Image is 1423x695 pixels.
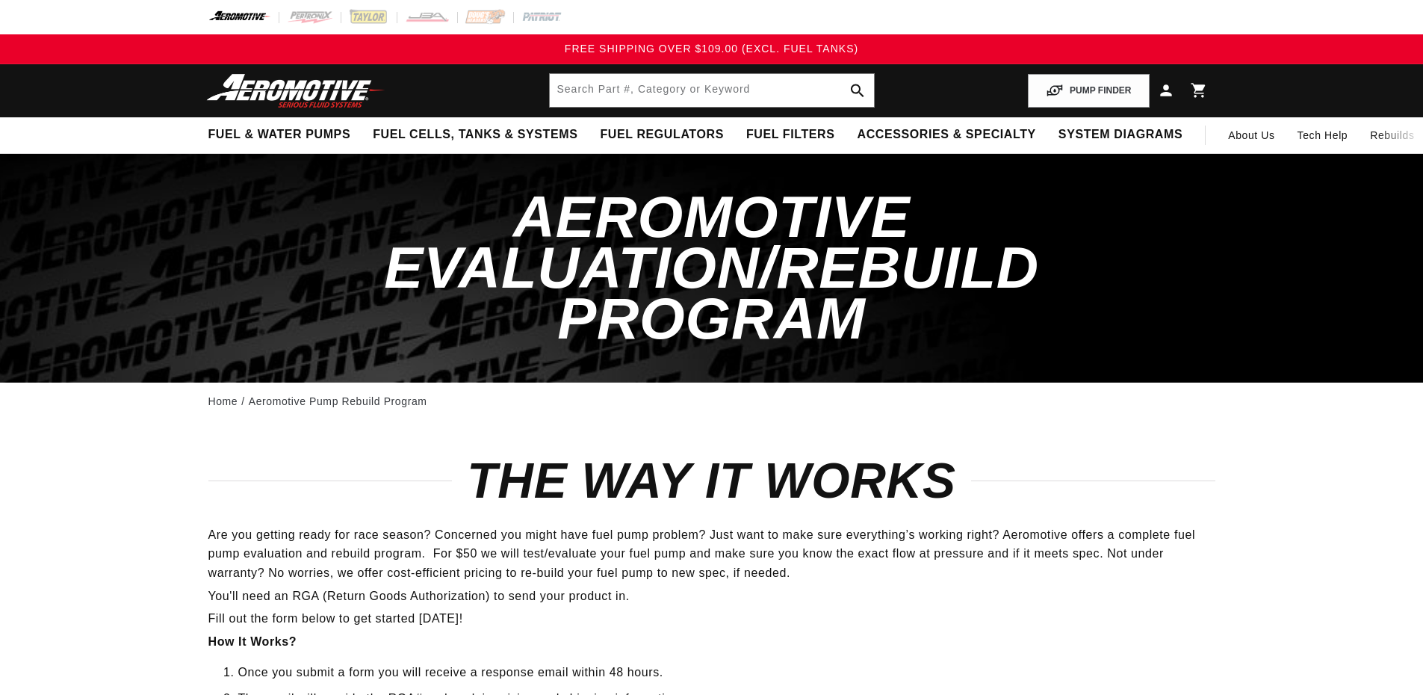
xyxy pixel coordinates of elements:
[1217,117,1286,153] a: About Us
[746,127,835,143] span: Fuel Filters
[1047,117,1194,152] summary: System Diagrams
[362,117,589,152] summary: Fuel Cells, Tanks & Systems
[1028,74,1149,108] button: PUMP FINDER
[1228,129,1274,141] span: About Us
[841,74,874,107] button: search button
[208,127,351,143] span: Fuel & Water Pumps
[208,525,1215,583] p: Are you getting ready for race season? Concerned you might have fuel pump problem? Just want to m...
[846,117,1047,152] summary: Accessories & Specialty
[384,184,1039,352] span: Aeromotive Evaluation/Rebuild Program
[600,127,723,143] span: Fuel Regulators
[208,460,1215,503] h2: THE WAY IT WORKS
[1370,127,1414,143] span: Rebuilds
[589,117,734,152] summary: Fuel Regulators
[208,393,238,410] a: Home
[565,43,858,55] span: FREE SHIPPING OVER $109.00 (EXCL. FUEL TANKS)
[249,393,427,410] a: Aeromotive Pump Rebuild Program
[550,74,874,107] input: Search by Part Number, Category or Keyword
[858,127,1036,143] span: Accessories & Specialty
[208,609,1215,628] p: Fill out the form below to get started [DATE]!
[208,393,1215,410] nav: breadcrumbs
[1058,127,1182,143] span: System Diagrams
[208,635,297,648] strong: How It Works?
[1286,117,1360,153] summary: Tech Help
[238,663,1215,682] li: Once you submit a form you will receive a response email within 48 hours.
[373,127,577,143] span: Fuel Cells, Tanks & Systems
[1298,127,1348,143] span: Tech Help
[202,73,389,108] img: Aeromotive
[197,117,362,152] summary: Fuel & Water Pumps
[208,587,1215,606] p: You'll need an RGA (Return Goods Authorization) to send your product in.
[735,117,846,152] summary: Fuel Filters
